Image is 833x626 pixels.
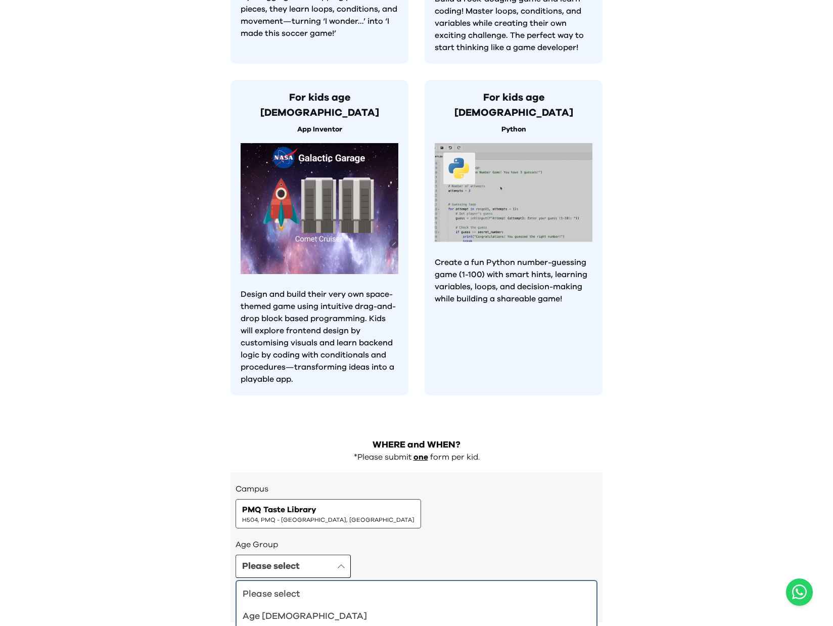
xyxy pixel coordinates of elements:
button: Please select [236,555,351,578]
div: Please select [243,587,578,601]
h3: For kids age [DEMOGRAPHIC_DATA] [241,90,398,120]
img: Kids learning to code [241,143,398,274]
a: Chat with us on WhatsApp [786,578,813,606]
p: Python [435,124,592,135]
div: Age [DEMOGRAPHIC_DATA] [243,609,578,623]
p: Design and build their very own space-themed game using intuitive drag-and-drop block based progr... [241,288,398,385]
h2: WHERE and WHEN? [230,438,603,452]
span: PMQ Taste Library [242,504,316,516]
h3: Age Group [236,539,597,551]
p: Create a fun Python number-guessing game (1-100) with smart hints, learning variables, loops, and... [435,256,592,305]
p: one [413,452,428,463]
div: Please select [242,559,300,573]
button: Open WhatsApp chat [786,578,813,606]
h3: Campus [236,483,597,495]
div: *Please submit form per kid. [230,452,603,463]
p: App Inventor [241,124,398,135]
h3: For kids age [DEMOGRAPHIC_DATA] [435,90,592,120]
img: Kids learning to code [435,143,592,243]
span: H504, PMQ - [GEOGRAPHIC_DATA], [GEOGRAPHIC_DATA] [242,516,414,524]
